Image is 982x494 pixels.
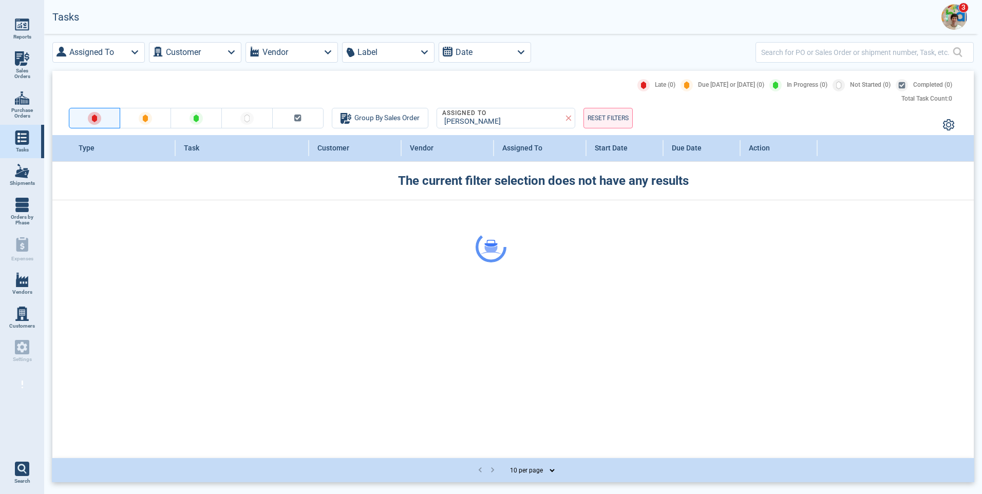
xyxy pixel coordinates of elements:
img: menu_icon [15,273,29,287]
img: menu_icon [15,17,29,32]
span: Shipments [10,180,35,186]
img: menu_icon [15,130,29,145]
img: menu_icon [15,91,29,105]
span: Reports [13,34,31,40]
span: Sales Orders [8,68,36,80]
span: Search [14,478,30,484]
span: Orders by Phase [8,214,36,226]
span: Tasks [16,147,29,153]
span: Purchase Orders [8,107,36,119]
img: menu_icon [15,307,29,321]
span: Customers [9,323,35,329]
img: menu_icon [15,198,29,212]
span: Vendors [12,289,32,295]
img: menu_icon [15,164,29,178]
img: menu_icon [15,51,29,66]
